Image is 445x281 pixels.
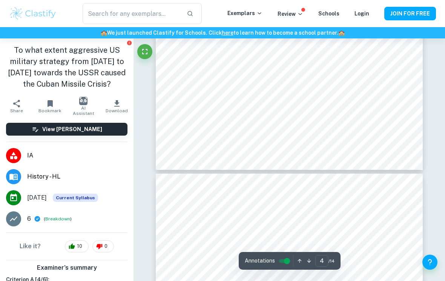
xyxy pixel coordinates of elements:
a: Login [354,11,369,17]
p: Review [278,10,303,18]
button: Fullscreen [137,44,152,59]
div: 10 [65,240,89,252]
span: AI Assistant [71,105,96,116]
span: 🏫 [338,30,345,36]
img: Clastify logo [9,6,57,21]
button: Download [100,96,134,117]
a: Schools [318,11,339,17]
span: History - HL [27,172,127,181]
button: JOIN FOR FREE [384,7,436,20]
button: Breakdown [45,215,70,222]
h6: Like it? [20,242,41,251]
h1: To what extent aggressive US military strategy from [DATE] to [DATE] towards the USSR caused the ... [6,44,127,90]
button: Bookmark [34,96,67,117]
span: Download [106,108,128,113]
span: ( ) [44,215,72,223]
input: Search for any exemplars... [83,3,181,24]
button: View [PERSON_NAME] [6,123,127,136]
a: here [222,30,233,36]
h6: Examiner's summary [3,263,130,272]
span: 10 [73,243,86,250]
div: This exemplar is based on the current syllabus. Feel free to refer to it for inspiration/ideas wh... [53,194,98,202]
span: IA [27,151,127,160]
span: Share [10,108,23,113]
h6: We just launched Clastify for Schools. Click to learn how to become a school partner. [2,29,443,37]
span: Bookmark [38,108,61,113]
span: [DATE] [27,193,47,202]
span: 🏫 [101,30,107,36]
button: Report issue [126,40,132,46]
div: 0 [92,240,114,252]
img: AI Assistant [79,97,87,105]
h6: View [PERSON_NAME] [42,125,102,133]
p: 6 [27,214,31,223]
span: Current Syllabus [53,194,98,202]
p: Exemplars [227,9,262,17]
span: Annotations [245,257,275,265]
button: Help and Feedback [422,255,437,270]
span: 0 [100,243,112,250]
span: / 14 [328,258,335,264]
button: AI Assistant [67,96,100,117]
